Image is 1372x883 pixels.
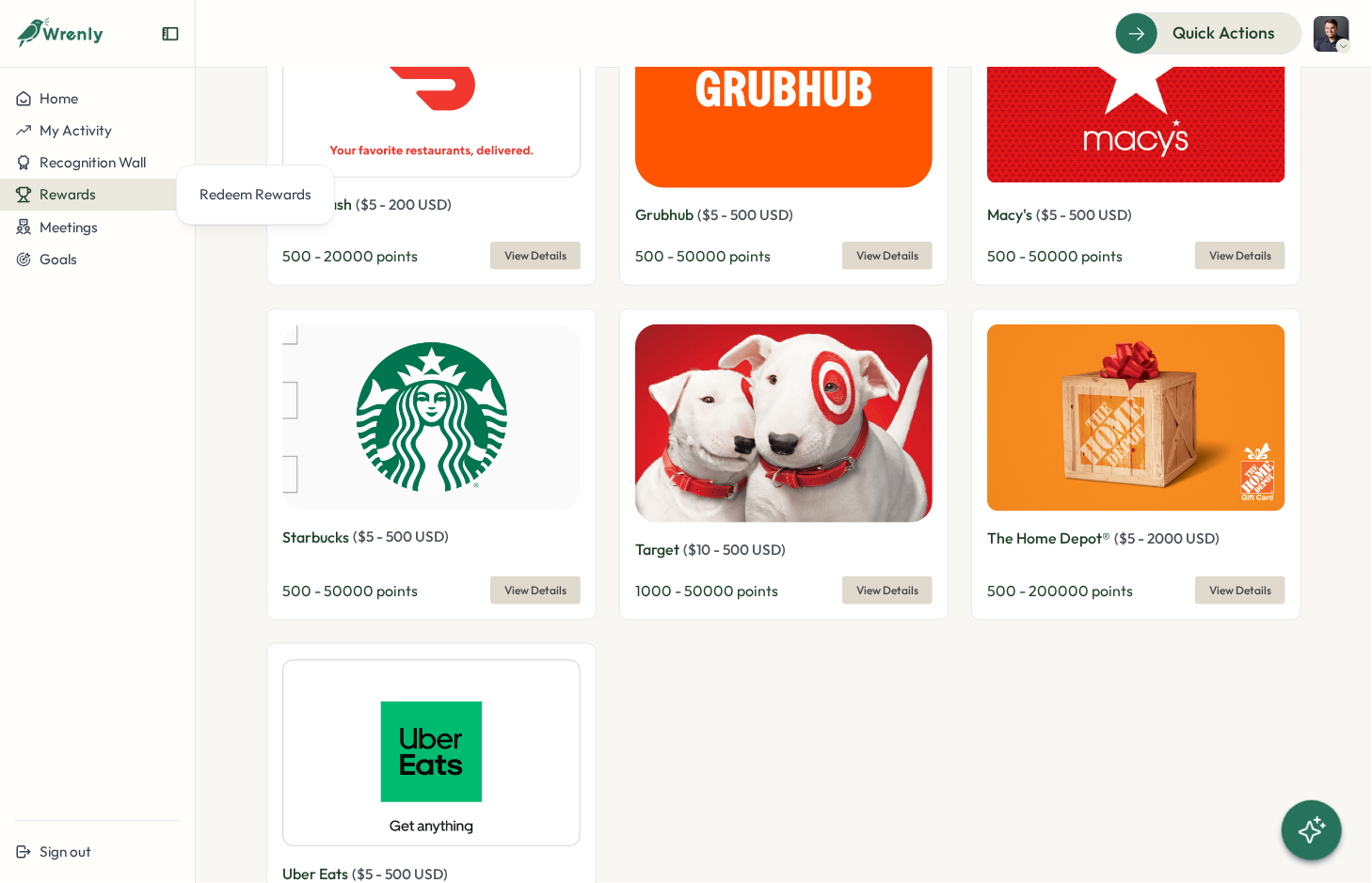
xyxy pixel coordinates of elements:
[842,242,933,270] button: View Details
[987,527,1110,550] p: The Home Depot®
[490,242,581,270] button: View Details
[1173,21,1275,45] span: Quick Actions
[987,203,1032,227] p: Macy's
[40,153,146,171] span: Recognition Wall
[1036,206,1132,224] span: ( $ 5 - 500 USD )
[1195,242,1285,270] button: View Details
[635,246,771,265] span: 500 - 50000 points
[1314,16,1349,52] img: Brad Wilmot
[1195,576,1285,605] button: View Details
[282,246,418,265] span: 500 - 20000 points
[856,243,918,269] span: View Details
[987,324,1285,512] img: The Home Depot®
[282,526,349,549] p: Starbucks
[635,538,679,561] p: Target
[40,250,77,268] span: Goals
[1115,12,1302,54] button: Quick Actions
[504,577,566,604] span: View Details
[40,121,112,139] span: My Activity
[504,243,566,269] span: View Details
[1209,243,1271,269] span: View Details
[282,324,581,511] img: Starbucks
[490,576,581,605] button: View Details
[192,177,319,213] a: Redeem Rewards
[683,541,786,559] span: ( $ 10 - 500 USD )
[353,528,449,545] span: ( $ 5 - 500 USD )
[635,324,933,523] img: Target
[40,89,78,107] span: Home
[356,196,452,213] span: ( $ 5 - 200 USD )
[199,184,311,205] div: Redeem Rewards
[856,577,918,604] span: View Details
[352,865,448,883] span: ( $ 5 - 500 USD )
[987,581,1133,600] span: 500 - 200000 points
[1209,577,1271,604] span: View Details
[40,218,98,236] span: Meetings
[40,843,91,860] span: Sign out
[635,581,778,600] span: 1000 - 50000 points
[161,24,180,43] button: Expand sidebar
[697,206,793,224] span: ( $ 5 - 500 USD )
[987,246,1123,265] span: 500 - 50000 points
[842,576,933,605] button: View Details
[635,203,694,227] p: Grubhub
[1114,529,1220,547] span: ( $ 5 - 2000 USD )
[282,659,581,848] img: Uber Eats
[40,185,96,203] span: Rewards
[282,581,418,600] span: 500 - 50000 points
